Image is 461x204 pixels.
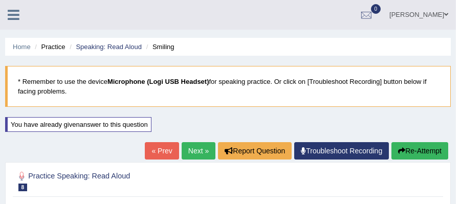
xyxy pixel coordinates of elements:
[32,42,65,52] li: Practice
[5,117,151,132] div: You have already given answer to this question
[5,66,451,107] blockquote: * Remember to use the device for speaking practice. Or click on [Troubleshoot Recording] button b...
[145,142,179,160] a: « Prev
[13,43,31,51] a: Home
[182,142,215,160] a: Next »
[371,4,381,14] span: 0
[18,184,28,191] span: 8
[76,43,142,51] a: Speaking: Read Aloud
[15,170,279,191] h2: Practice Speaking: Read Aloud
[144,42,174,52] li: Smiling
[218,142,292,160] button: Report Question
[294,142,389,160] a: Troubleshoot Recording
[107,78,209,85] b: Microphone (Logi USB Headset)
[391,142,448,160] button: Re-Attempt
